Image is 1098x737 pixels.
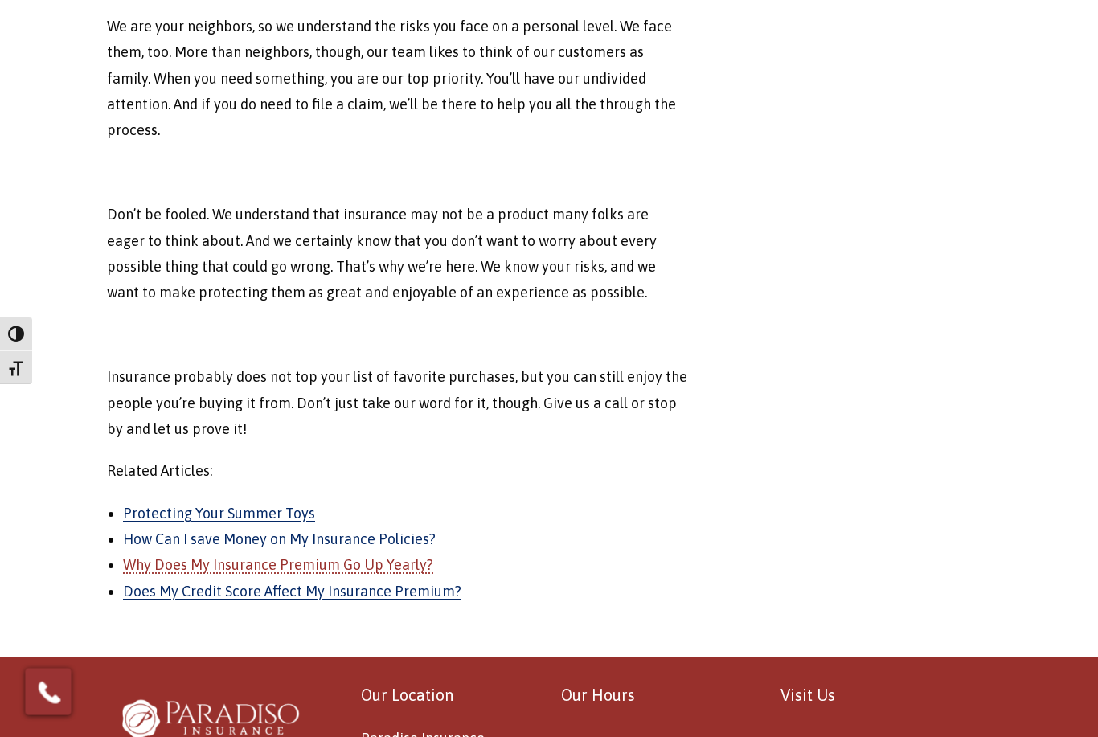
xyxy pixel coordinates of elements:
a: Does My Credit Score Affect My Insurance Premium? [123,583,461,600]
p: Visit Us [780,681,976,710]
p: Insurance probably does not top your list of favorite purchases, but you can still enjoy the peop... [107,364,688,442]
p: Our Location [361,681,537,710]
p: Our Hours [561,681,756,710]
p: We are your neighbors, so we understand the risks you face on a personal level. We face them, too... [107,14,688,144]
a: How Can I save Money on My Insurance Policies? [123,530,436,547]
p: Don’t be fooled. We understand that insurance may not be a product many folks are eager to think ... [107,202,688,306]
a: Why Does My Insurance Premium Go Up Yearly? [123,556,433,573]
a: Protecting Your Summer Toys [123,505,315,522]
p: Related Articles: [107,458,688,484]
img: Phone icon [35,678,64,706]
